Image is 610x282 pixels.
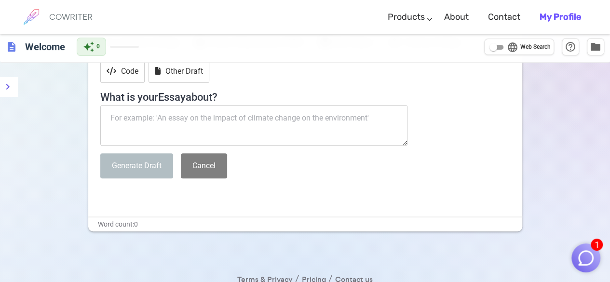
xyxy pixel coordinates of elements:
[21,37,69,56] h6: Click to edit title
[577,249,595,267] img: Close chat
[181,153,227,179] button: Cancel
[100,85,510,104] h4: What is your Essay about?
[540,12,581,22] b: My Profile
[388,3,425,31] a: Products
[507,41,518,53] span: language
[571,243,600,272] button: 1
[520,42,551,52] span: Web Search
[444,3,469,31] a: About
[587,38,604,55] button: Manage Documents
[19,5,43,29] img: brand logo
[100,60,145,83] button: Code
[49,13,93,21] h6: COWRITER
[88,217,522,231] div: Word count: 0
[488,3,520,31] a: Contact
[83,41,95,53] span: auto_awesome
[540,3,581,31] a: My Profile
[565,41,576,53] span: help_outline
[96,42,100,52] span: 0
[562,38,579,55] button: Help & Shortcuts
[6,41,17,53] span: description
[591,239,603,251] span: 1
[149,60,209,83] button: Other Draft
[100,153,173,179] button: Generate Draft
[590,41,601,53] span: folder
